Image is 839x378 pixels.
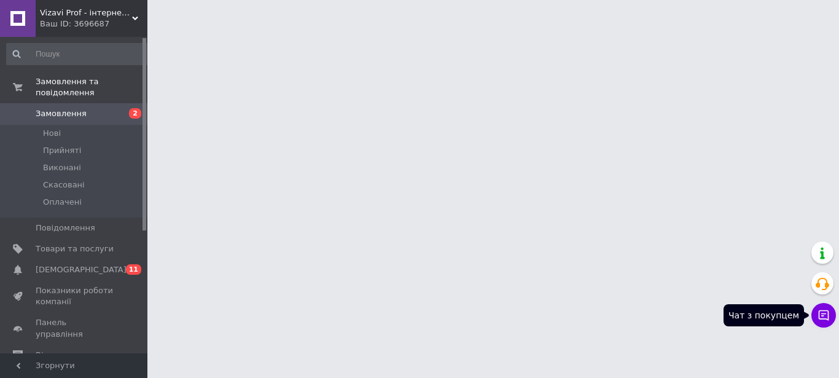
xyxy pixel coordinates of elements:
[43,162,81,173] span: Виконані
[811,303,836,328] button: Чат з покупцем
[129,108,141,119] span: 2
[36,285,114,307] span: Показники роботи компанії
[36,264,127,275] span: [DEMOGRAPHIC_DATA]
[40,7,132,18] span: Vizavi Prof - інтернет-магазин професійної косметики
[6,43,152,65] input: Пошук
[126,264,141,275] span: 11
[36,108,87,119] span: Замовлення
[36,243,114,254] span: Товари та послуги
[40,18,147,30] div: Ваш ID: 3696687
[36,317,114,339] span: Панель управління
[724,304,804,326] div: Чат з покупцем
[43,179,85,191] span: Скасовані
[43,197,82,208] span: Оплачені
[43,128,61,139] span: Нові
[36,350,68,361] span: Відгуки
[43,145,81,156] span: Прийняті
[36,76,147,98] span: Замовлення та повідомлення
[36,222,95,234] span: Повідомлення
